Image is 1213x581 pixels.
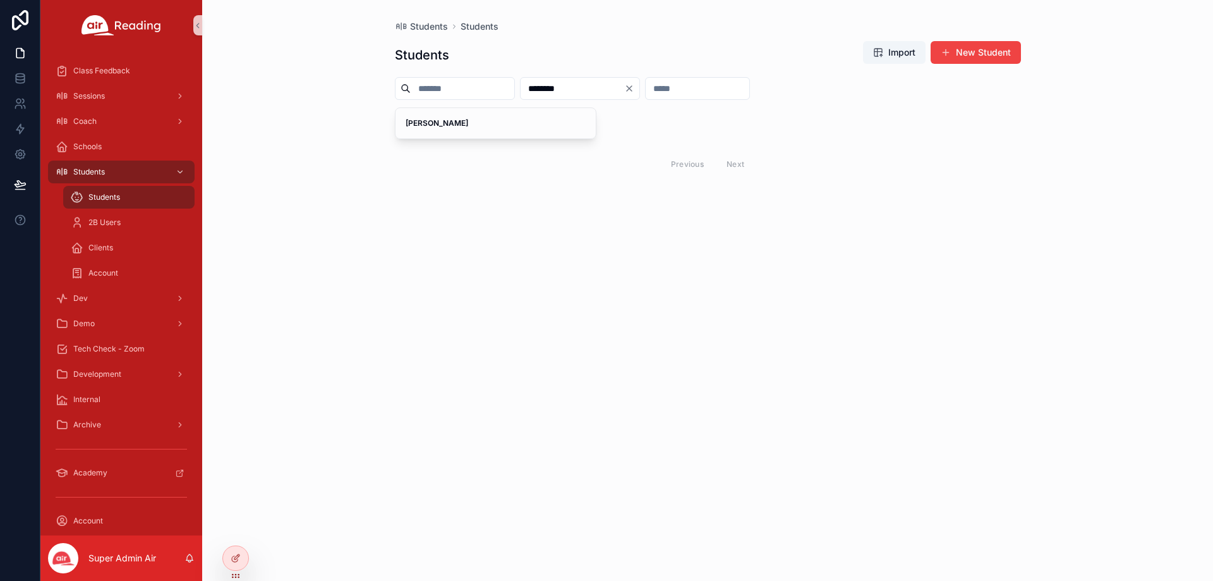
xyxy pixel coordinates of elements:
[48,363,195,386] a: Development
[88,217,121,228] span: 2B Users
[88,552,156,565] p: Super Admin Air
[624,83,639,94] button: Clear
[73,344,145,354] span: Tech Check - Zoom
[48,59,195,82] a: Class Feedback
[73,116,97,126] span: Coach
[888,46,915,59] span: Import
[73,420,101,430] span: Archive
[73,142,102,152] span: Schools
[73,167,105,177] span: Students
[81,15,161,35] img: App logo
[88,268,118,278] span: Account
[73,516,103,526] span: Account
[48,161,195,183] a: Students
[63,186,195,209] a: Students
[461,20,498,33] a: Students
[48,413,195,436] a: Archive
[40,51,202,535] div: scrollable content
[88,192,120,202] span: Students
[48,312,195,335] a: Demo
[406,118,468,128] strong: [PERSON_NAME]
[395,107,597,139] a: [PERSON_NAME]
[48,338,195,360] a: Tech Check - Zoom
[73,369,121,379] span: Development
[48,135,195,158] a: Schools
[73,293,88,303] span: Dev
[48,85,195,107] a: Sessions
[48,462,195,484] a: Academy
[63,262,195,284] a: Account
[63,236,195,259] a: Clients
[410,20,448,33] span: Students
[73,394,100,405] span: Internal
[88,243,113,253] span: Clients
[395,20,448,33] a: Students
[863,41,926,64] button: Import
[48,110,195,133] a: Coach
[63,211,195,234] a: 2B Users
[48,510,195,532] a: Account
[395,46,449,64] h1: Students
[73,319,95,329] span: Demo
[73,66,130,76] span: Class Feedback
[931,41,1021,64] button: New Student
[73,468,107,478] span: Academy
[48,388,195,411] a: Internal
[73,91,105,101] span: Sessions
[48,287,195,310] a: Dev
